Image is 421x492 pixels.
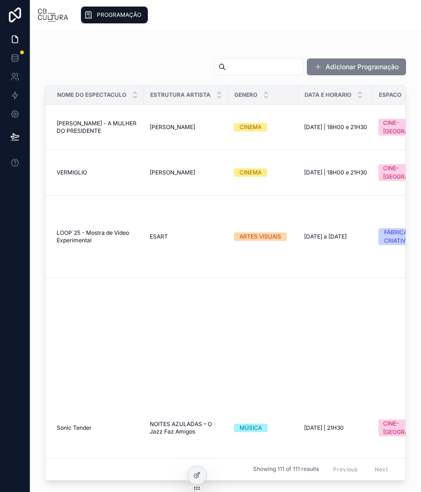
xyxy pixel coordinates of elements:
[379,91,401,99] span: Espaco
[37,7,69,22] img: App logo
[234,91,257,99] span: Genero
[304,233,367,240] a: [DATE] a [DATE]
[57,424,92,432] span: Sonic Tender
[304,424,367,432] a: [DATE] | 21H30
[304,424,344,432] span: [DATE] | 21H30
[240,168,261,177] div: CINEMA
[234,123,293,131] a: CINEMA
[234,232,293,241] a: ARTES VISUAIS
[150,123,195,131] span: [PERSON_NAME]
[240,232,281,241] div: ARTES VISUAIS
[150,169,195,176] span: [PERSON_NAME]
[240,424,262,432] div: MÚSICA
[150,91,210,99] span: Estrutura Artista
[240,123,261,131] div: CINEMA
[304,123,367,131] a: [DATE] | 18H00 e 21H30
[234,168,293,177] a: CINEMA
[307,58,406,75] button: Adicionar Programação
[57,120,138,135] a: [PERSON_NAME] - A MULHER DO PRESIDENTE
[57,91,126,99] span: Nome Do Espectaculo
[81,7,148,23] a: PROGRAMAÇÃO
[150,233,168,240] span: ESART
[305,91,351,99] span: Data E Horario
[57,169,138,176] a: VERMIGLIO
[253,466,319,473] span: Showing 111 of 111 results
[57,229,138,244] a: LOOP´25 - Mostra de Vídeo Experimental
[150,233,223,240] a: ESART
[234,424,293,432] a: MÚSICA
[76,5,414,25] div: scrollable content
[57,169,87,176] span: VERMIGLIO
[304,233,347,240] span: [DATE] a [DATE]
[150,123,223,131] a: [PERSON_NAME]
[304,169,367,176] a: [DATE] | 18H00 e 21H30
[97,11,141,19] span: PROGRAMAÇÃO
[150,169,223,176] a: [PERSON_NAME]
[57,424,138,432] a: Sonic Tender
[150,420,223,435] a: NOITES AZULADAS – O Jazz Faz Amigos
